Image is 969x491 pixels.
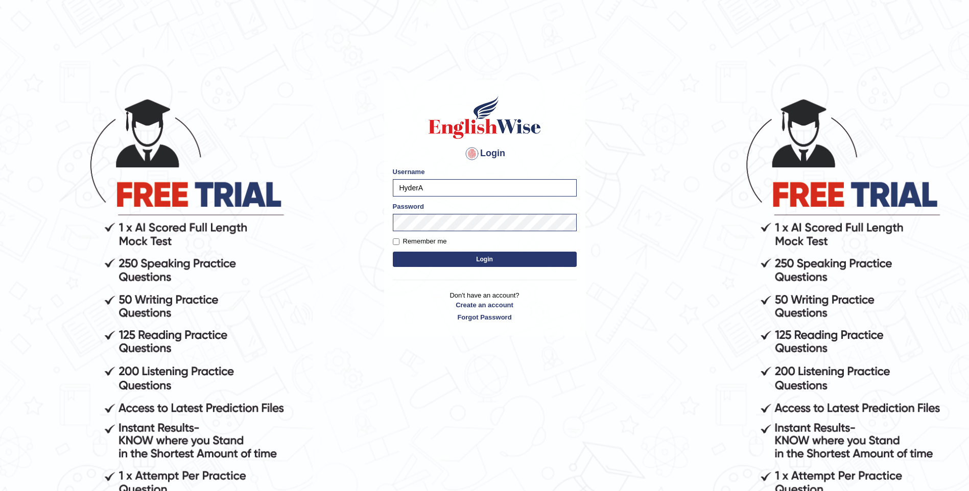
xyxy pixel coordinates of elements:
[393,236,447,247] label: Remember me
[393,300,577,310] a: Create an account
[393,145,577,162] h4: Login
[427,94,543,140] img: Logo of English Wise sign in for intelligent practice with AI
[393,312,577,322] a: Forgot Password
[393,252,577,267] button: Login
[393,238,399,245] input: Remember me
[393,290,577,322] p: Don't have an account?
[393,202,424,211] label: Password
[393,167,425,177] label: Username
